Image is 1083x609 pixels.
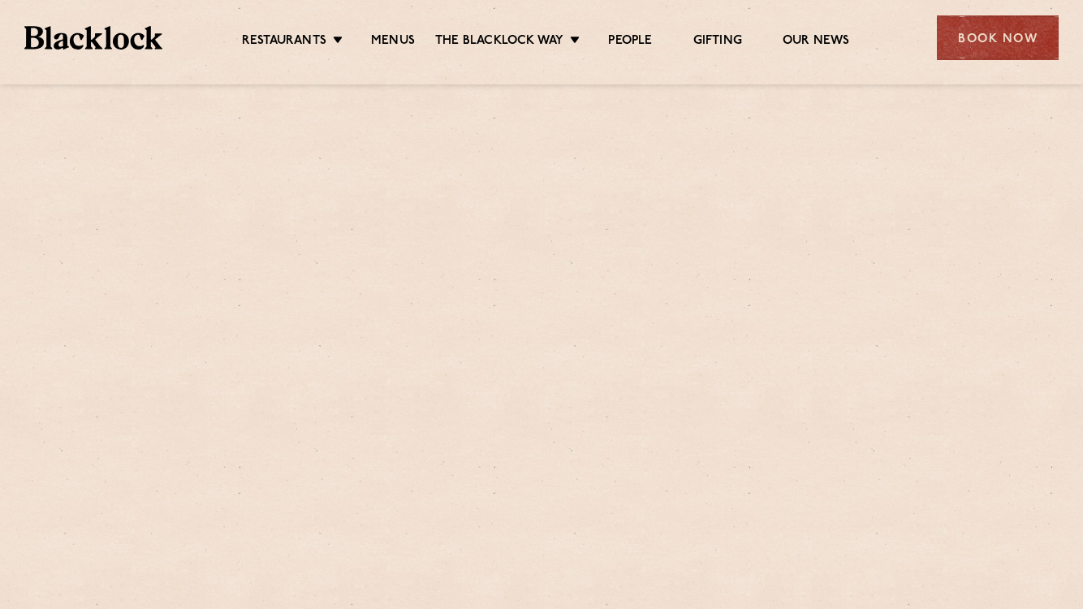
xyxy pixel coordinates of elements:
[371,33,415,51] a: Menus
[24,26,162,50] img: BL_Textured_Logo-footer-cropped.svg
[693,33,742,51] a: Gifting
[783,33,850,51] a: Our News
[435,33,563,51] a: The Blacklock Way
[937,15,1059,60] div: Book Now
[608,33,652,51] a: People
[242,33,326,51] a: Restaurants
